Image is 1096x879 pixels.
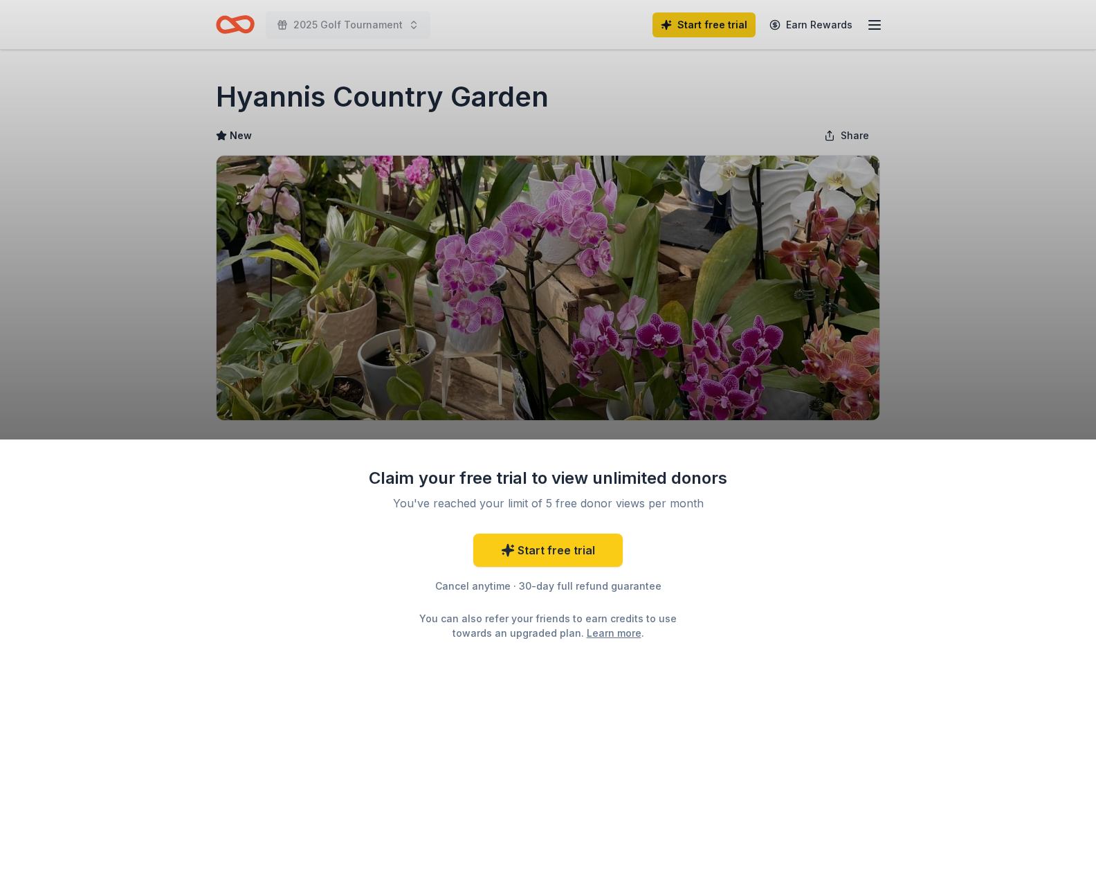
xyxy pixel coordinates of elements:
[473,534,623,567] a: Start free trial
[587,626,641,640] a: Learn more
[368,578,728,595] div: Cancel anytime · 30-day full refund guarantee
[407,611,689,640] div: You can also refer your friends to earn credits to use towards an upgraded plan. .
[385,495,711,511] div: You've reached your limit of 5 free donor views per month
[368,467,728,489] div: Claim your free trial to view unlimited donors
